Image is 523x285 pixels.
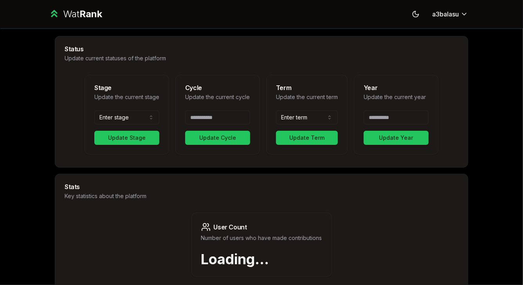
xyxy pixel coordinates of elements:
[364,131,429,145] button: Update Year
[49,8,102,20] a: WatRank
[432,9,459,19] span: a3balasu
[185,131,250,145] button: Update Cycle
[79,8,102,20] span: Rank
[185,85,250,91] h3: Cycle
[364,93,429,101] p: Update the current year
[364,85,429,91] h3: Year
[65,46,458,52] h3: Status
[65,54,458,62] p: Update current statuses of the platform
[426,7,474,21] button: a3balasu
[276,85,338,91] h3: Term
[201,251,322,267] p: Loading...
[94,131,159,145] button: Update Stage
[94,85,159,91] h3: Stage
[65,184,458,190] h3: Stats
[65,192,458,200] p: Key statistics about the platform
[276,93,338,101] p: Update the current term
[201,222,322,232] h3: User Count
[63,8,102,20] div: Wat
[185,93,250,101] p: Update the current cycle
[94,93,159,101] p: Update the current stage
[276,131,338,145] button: Update Term
[201,234,322,242] p: Number of users who have made contributions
